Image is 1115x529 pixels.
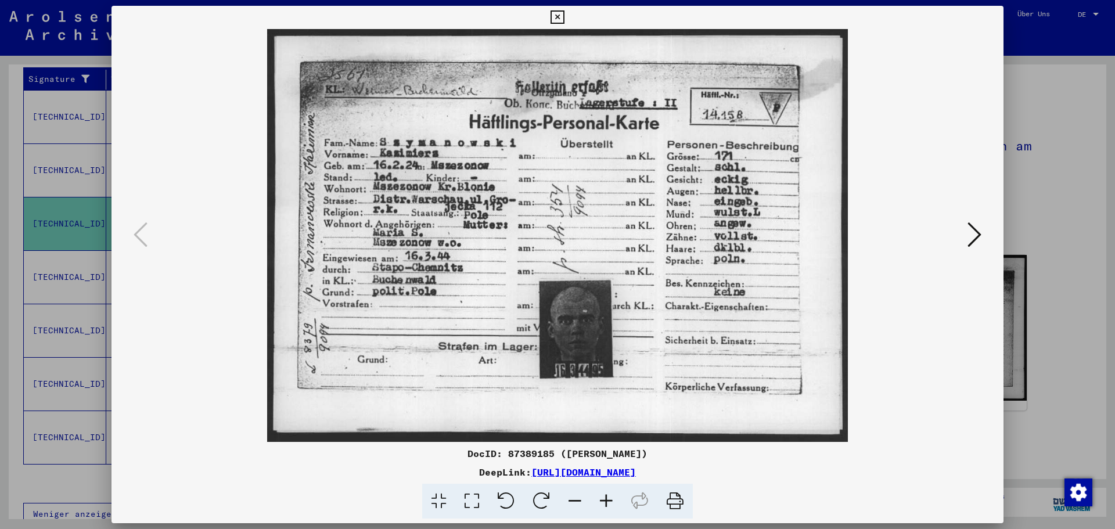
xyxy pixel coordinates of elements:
div: DocID: 87389185 ([PERSON_NAME]) [111,447,1003,460]
img: Zustimmung ändern [1064,478,1092,506]
div: DeepLink: [111,465,1003,479]
a: [URL][DOMAIN_NAME] [531,466,636,478]
div: Zustimmung ändern [1064,478,1092,506]
img: 001.jpg [151,29,964,442]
